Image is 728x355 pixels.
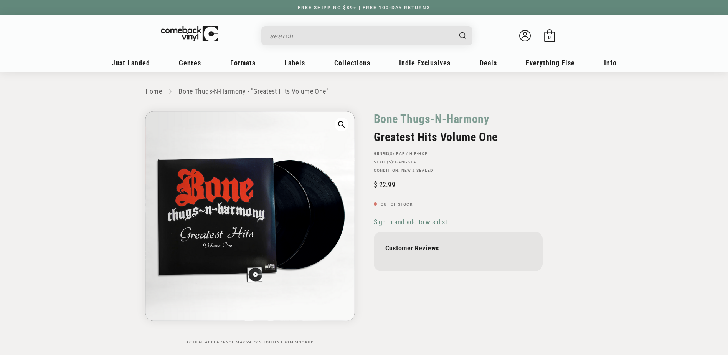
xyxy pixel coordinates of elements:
[452,26,473,45] button: Search
[395,160,416,164] a: Gangsta
[480,59,497,67] span: Deals
[374,181,395,189] span: 22.99
[334,59,370,67] span: Collections
[145,111,355,345] media-gallery: Gallery Viewer
[374,168,543,173] p: Condition: New & Sealed
[290,5,438,10] a: FREE SHIPPING $89+ | FREE 100-DAY RETURNS
[399,59,451,67] span: Indie Exclusives
[145,340,355,345] p: Actual appearance may vary slightly from mockup
[374,160,543,164] p: STYLE(S):
[230,59,256,67] span: Formats
[145,86,583,97] nav: breadcrumbs
[374,111,489,126] a: Bone Thugs-N-Harmony
[374,202,543,207] p: Out of stock
[178,87,329,95] a: Bone Thugs-N-Harmony - "Greatest Hits Volume One"
[374,130,543,144] h2: Greatest Hits Volume One
[526,59,575,67] span: Everything Else
[112,59,150,67] span: Just Landed
[374,181,377,189] span: $
[604,59,617,67] span: Info
[179,59,201,67] span: Genres
[374,151,543,156] p: GENRE(S):
[374,217,449,226] button: Sign in and add to wishlist
[261,26,472,45] div: Search
[548,35,551,40] span: 0
[284,59,305,67] span: Labels
[385,244,531,252] p: Customer Reviews
[374,218,447,226] span: Sign in and add to wishlist
[145,87,162,95] a: Home
[270,28,452,44] input: search
[396,151,428,156] a: Rap / Hip-Hop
